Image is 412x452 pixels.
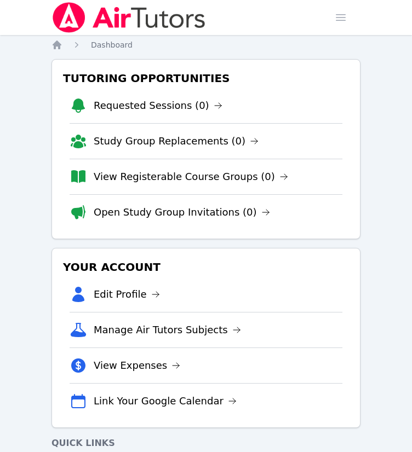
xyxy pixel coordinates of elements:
h4: Quick Links [51,437,360,450]
nav: Breadcrumb [51,39,360,50]
span: Dashboard [91,40,133,49]
a: View Expenses [94,358,180,373]
a: Study Group Replacements (0) [94,134,259,149]
h3: Tutoring Opportunities [61,68,351,88]
a: Link Your Google Calendar [94,393,237,409]
a: Edit Profile [94,287,160,302]
a: Dashboard [91,39,133,50]
a: View Registerable Course Groups (0) [94,169,288,184]
h3: Your Account [61,257,351,277]
a: Requested Sessions (0) [94,98,222,113]
a: Manage Air Tutors Subjects [94,322,241,338]
a: Open Study Group Invitations (0) [94,205,270,220]
img: Air Tutors [51,2,207,33]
